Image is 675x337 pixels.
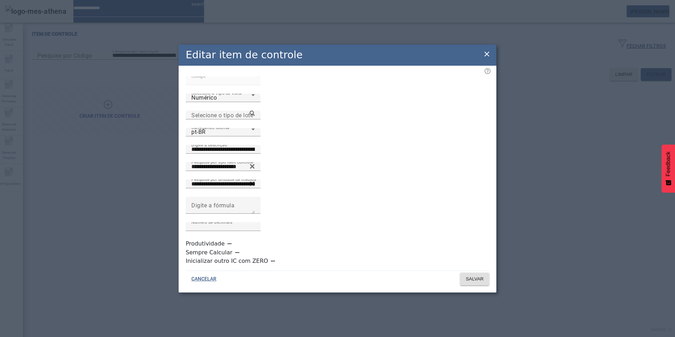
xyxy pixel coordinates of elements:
[191,219,232,224] mat-label: Número de decimais
[186,248,234,257] label: Sempre Calcular
[191,276,216,283] span: CANCELAR
[186,257,269,265] label: Inicializar outro IC com ZERO
[466,276,484,283] span: SALVAR
[191,202,234,208] mat-label: Digite a fórmula
[191,177,256,182] mat-label: Pesquise por unidade de medida
[186,240,226,248] label: Produtividade
[191,142,227,147] mat-label: Digite a descrição
[191,73,205,78] mat-label: Código
[191,111,255,119] input: Number
[191,112,253,118] mat-label: Selecione o tipo de lote
[460,273,489,285] button: SALVAR
[191,162,255,171] input: Number
[186,47,303,63] h2: Editar item de controle
[186,273,222,285] button: CANCELAR
[191,94,217,101] span: Numérico
[662,144,675,193] button: Feedback - Mostrar pesquisa
[665,152,671,176] span: Feedback
[191,159,253,164] mat-label: Pesquise por tipo item controle
[191,180,255,188] input: Number
[191,129,206,135] span: pt-BR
